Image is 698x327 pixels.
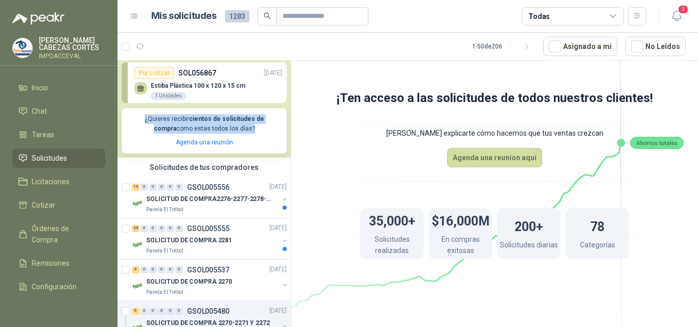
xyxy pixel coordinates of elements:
[429,234,492,259] p: En compras exitosas
[141,225,148,232] div: 0
[175,308,183,315] div: 0
[369,209,415,231] h1: 35,000+
[151,92,186,100] div: 1 Unidades
[360,234,424,259] p: Solicitudes realizadas
[32,82,48,93] span: Inicio
[175,225,183,232] div: 0
[132,239,144,251] img: Company Logo
[472,38,535,55] div: 1 - 50 de 206
[12,300,105,320] a: Manuales y ayuda
[132,308,139,315] div: 6
[176,139,233,146] a: Agenda una reunión
[149,184,157,191] div: 0
[39,53,105,59] p: IMPOACCEVAL
[158,184,166,191] div: 0
[12,277,105,296] a: Configuración
[32,153,67,164] span: Solicitudes
[225,10,249,22] span: 1283
[175,184,183,191] div: 0
[590,214,604,237] h1: 78
[132,266,139,273] div: 6
[118,158,291,177] div: Solicitudes de tus compradores
[264,68,282,78] p: [DATE]
[12,172,105,191] a: Licitaciones
[187,308,229,315] p: GSOL005480
[269,306,287,316] p: [DATE]
[167,225,174,232] div: 0
[167,184,174,191] div: 0
[500,239,558,253] p: Solicitudes diarias
[178,67,216,79] p: SOL056867
[149,308,157,315] div: 0
[167,266,174,273] div: 0
[678,5,689,14] span: 3
[158,266,166,273] div: 0
[146,194,273,204] p: SOLICITUD DE COMPRA2276-2277-2278-2284-2285-
[269,223,287,233] p: [DATE]
[12,195,105,215] a: Cotizar
[134,67,174,79] div: Por cotizar
[13,38,32,58] img: Company Logo
[543,37,617,56] button: Asignado a mi
[32,223,96,245] span: Órdenes de Compra
[447,148,542,167] button: Agenda una reunion aquí
[667,7,686,26] button: 3
[132,181,289,214] a: 15 0 0 0 0 0 GSOL005556[DATE] Company LogoSOLICITUD DE COMPRA2276-2277-2278-2284-2285-Panela El T...
[187,184,229,191] p: GSOL005556
[141,266,148,273] div: 0
[151,9,217,23] h1: Mis solicitudes
[269,182,287,192] p: [DATE]
[39,37,105,51] p: [PERSON_NAME] CABEZAS CORTES
[625,37,686,56] button: No Leídos
[32,129,54,140] span: Tareas
[132,222,289,255] a: 36 0 0 0 0 0 GSOL005555[DATE] Company LogoSOLICITUD DE COMPRA 2281Panela El Trébol
[12,148,105,168] a: Solicitudes
[528,11,550,22] div: Todas
[32,199,55,211] span: Cotizar
[158,225,166,232] div: 0
[141,308,148,315] div: 0
[515,214,543,237] h1: 200+
[269,265,287,274] p: [DATE]
[146,277,232,287] p: SOLICITUD DE COMPRA 2270
[146,288,183,296] p: Panela El Trébol
[12,125,105,144] a: Tareas
[141,184,148,191] div: 0
[264,12,271,19] span: search
[146,236,232,245] p: SOLICITUD DE COMPRA 2281
[154,115,264,132] b: cientos de solicitudes de compra
[32,176,69,187] span: Licitaciones
[432,209,490,231] h1: $16,000M
[12,12,64,24] img: Logo peakr
[146,206,183,214] p: Panela El Trébol
[12,78,105,97] a: Inicio
[12,254,105,273] a: Remisiones
[128,114,281,134] p: ¿Quieres recibir como estas todos los días?
[158,308,166,315] div: 0
[32,106,47,117] span: Chat
[167,308,174,315] div: 0
[149,266,157,273] div: 0
[12,102,105,121] a: Chat
[132,197,144,210] img: Company Logo
[32,281,77,292] span: Configuración
[132,184,139,191] div: 15
[12,219,105,249] a: Órdenes de Compra
[132,264,289,296] a: 6 0 0 0 0 0 GSOL005537[DATE] Company LogoSOLICITUD DE COMPRA 2270Panela El Trébol
[132,225,139,232] div: 36
[149,225,157,232] div: 0
[146,247,183,255] p: Panela El Trébol
[175,266,183,273] div: 0
[132,280,144,292] img: Company Logo
[580,239,615,253] p: Categorías
[32,258,69,269] span: Remisiones
[187,225,229,232] p: GSOL005555
[187,266,229,273] p: GSOL005537
[122,62,287,103] a: Por cotizarSOL056867[DATE] Estiba Plástica 100 x 120 x 15 cm1 Unidades
[151,82,245,89] p: Estiba Plástica 100 x 120 x 15 cm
